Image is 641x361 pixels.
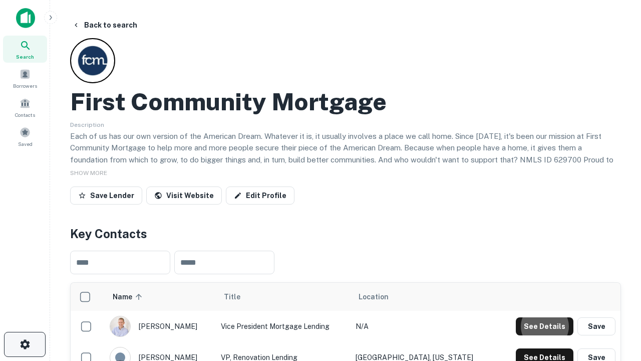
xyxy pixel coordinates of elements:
[70,169,107,176] span: SHOW MORE
[224,291,253,303] span: Title
[351,311,496,342] td: N/A
[359,291,389,303] span: Location
[3,94,47,121] a: Contacts
[16,53,34,61] span: Search
[110,316,211,337] div: [PERSON_NAME]
[15,111,35,119] span: Contacts
[70,187,142,205] button: Save Lender
[146,187,222,205] a: Visit Website
[16,8,35,28] img: capitalize-icon.png
[70,87,387,116] h2: First Community Mortgage
[3,36,47,63] a: Search
[226,187,294,205] a: Edit Profile
[577,317,615,335] button: Save
[70,121,104,128] span: Description
[591,249,641,297] iframe: Chat Widget
[516,317,573,335] button: See Details
[13,82,37,90] span: Borrowers
[110,316,130,336] img: 1520878720083
[3,123,47,150] a: Saved
[68,16,141,34] button: Back to search
[216,283,351,311] th: Title
[18,140,33,148] span: Saved
[70,130,621,177] p: Each of us has our own version of the American Dream. Whatever it is, it usually involves a place...
[113,291,145,303] span: Name
[105,283,216,311] th: Name
[216,311,351,342] td: Vice President Mortgage Lending
[351,283,496,311] th: Location
[3,65,47,92] a: Borrowers
[70,225,621,243] h4: Key Contacts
